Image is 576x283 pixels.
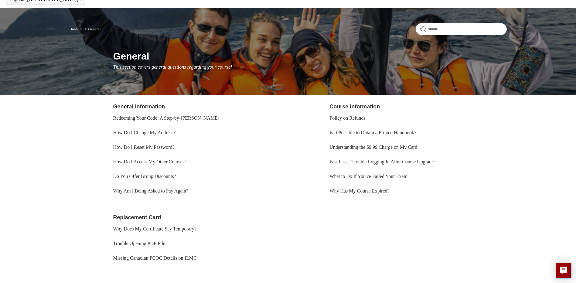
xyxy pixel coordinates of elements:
a: Policy on Refunds [329,115,365,121]
button: Live chat [556,263,571,278]
a: Why Has My Course Expired? [329,188,389,193]
a: How Do I Change My Address? [113,130,176,135]
input: Search [416,23,507,35]
a: What to Do If You've Failed Your Exam [329,174,407,179]
a: Is It Possible to Obtain a Printed Handbook? [329,130,416,135]
p: This section covers general questions regarding your course! [113,63,507,71]
a: Course Information [329,104,380,110]
a: How Do I Reset My Password? [113,145,175,150]
a: Understanding the $9.99 Charge on My Card [329,145,417,150]
li: Boat-Ed [70,27,84,31]
li: General [84,27,101,31]
a: Why Am I Being Asked to Pay Again? [113,188,189,193]
a: Trouble Opening PDF File [113,241,165,246]
a: How Do I Access My Other Courses? [113,159,187,164]
a: Fast Pass - Trouble Logging In After Course Upgrade [329,159,434,164]
a: Do You Offer Group Discounts? [113,174,176,179]
a: Boat-Ed [70,27,83,31]
a: Why Does My Certificate Say Temporary? [113,226,197,231]
a: Replacement Card [113,214,161,220]
a: General Information [113,104,165,110]
a: Redeeming Your Code: A Step-by-[PERSON_NAME] [113,115,220,121]
h1: General [113,49,507,63]
a: Missing Canadian PCOC Details on ILMC [113,255,197,261]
